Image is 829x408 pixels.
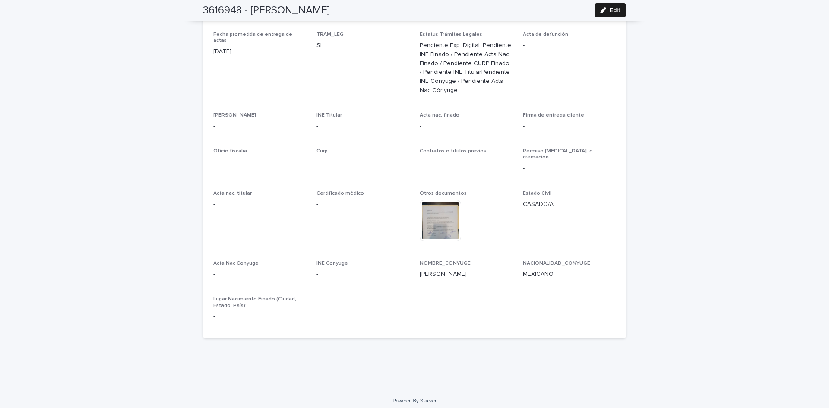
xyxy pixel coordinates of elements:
[523,149,593,160] span: Permiso [MEDICAL_DATA]. o cremación
[316,32,344,37] span: TRAM_LEG
[213,261,259,266] span: Acta Nac Conyuge
[420,158,513,167] p: -
[420,32,482,37] span: Estatus Trámites Legales
[213,47,306,56] p: [DATE]
[392,398,436,403] a: Powered By Stacker
[316,270,409,279] p: -
[316,191,364,196] span: Certificado médico
[316,149,328,154] span: Curp
[595,3,626,17] button: Edit
[420,191,467,196] span: Otros documentos
[203,4,330,17] h2: 3616948 - [PERSON_NAME]
[316,200,409,209] p: -
[523,113,584,118] span: Firma de entrega cliente
[523,41,616,50] p: -
[420,113,459,118] span: Acta nac. finado
[523,191,551,196] span: Estado Civil
[316,261,348,266] span: INE Conyuge
[213,32,292,43] span: Fecha prometida de entrega de actas
[213,200,306,209] p: -
[316,122,409,131] p: -
[420,261,471,266] span: NOMBRE_CONYUGE
[523,200,616,209] p: CASADO/A
[420,270,513,279] p: [PERSON_NAME]
[213,149,247,154] span: Oficio fiscalía
[523,270,616,279] p: MEXICANO
[420,122,513,131] p: -
[213,122,306,131] p: -
[523,164,616,173] p: -
[316,113,342,118] span: INE Titular
[213,270,306,279] p: -
[420,149,486,154] span: Contratos o títulos previos
[213,297,296,308] span: Lugar Nacimiento Finado (Ciudad, Estado, País):
[523,122,616,131] p: -
[523,261,590,266] span: NACIONALIDAD_CONYUGE
[213,191,252,196] span: Acta nac. titular
[213,158,306,167] p: -
[316,41,409,50] p: SI
[213,113,256,118] span: [PERSON_NAME]
[213,312,306,321] p: -
[610,7,620,13] span: Edit
[420,41,513,95] p: Pendiente Exp. Digital: Pendiente INE Finado / Pendiente Acta Nac Finado / Pendiente CURP Finado ...
[523,32,568,37] span: Acta de defunción
[316,158,409,167] p: -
